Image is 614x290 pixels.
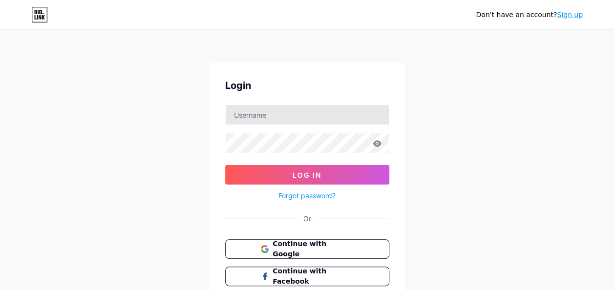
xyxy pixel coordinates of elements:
button: Log In [225,165,389,185]
span: Log In [293,171,321,179]
input: Username [226,105,389,124]
span: Continue with Google [273,239,353,259]
div: Login [225,78,389,93]
a: Sign up [557,11,583,19]
button: Continue with Google [225,239,389,259]
a: Forgot password? [278,190,336,201]
div: Or [303,213,311,224]
span: Continue with Facebook [273,266,353,287]
button: Continue with Facebook [225,267,389,286]
div: Don't have an account? [476,10,583,20]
